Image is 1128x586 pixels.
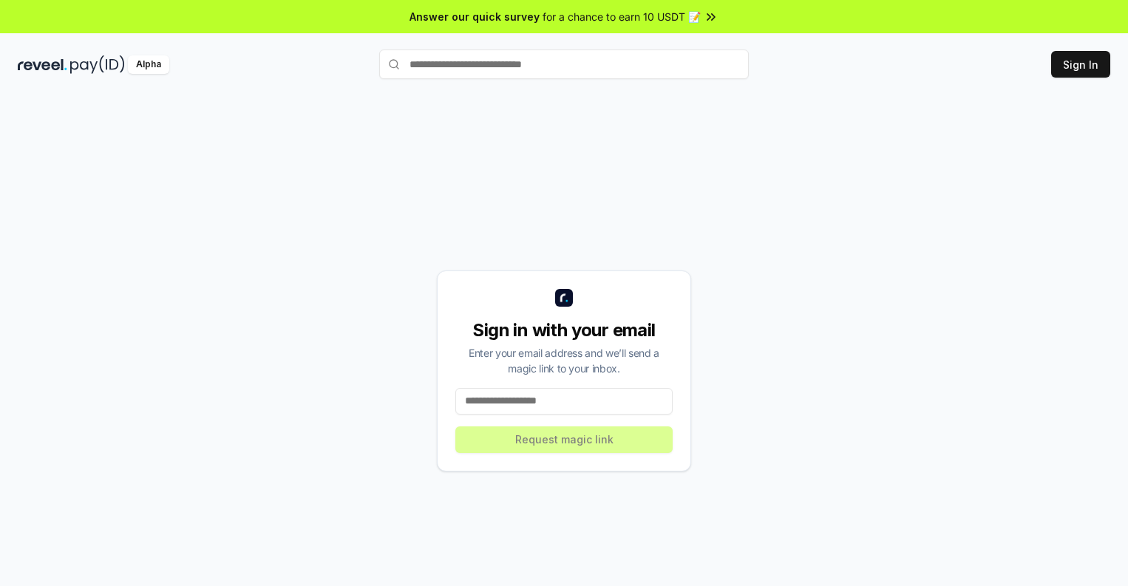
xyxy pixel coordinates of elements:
[555,289,573,307] img: logo_small
[410,9,540,24] span: Answer our quick survey
[18,55,67,74] img: reveel_dark
[128,55,169,74] div: Alpha
[455,318,673,342] div: Sign in with your email
[1051,51,1110,78] button: Sign In
[455,345,673,376] div: Enter your email address and we’ll send a magic link to your inbox.
[70,55,125,74] img: pay_id
[543,9,701,24] span: for a chance to earn 10 USDT 📝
